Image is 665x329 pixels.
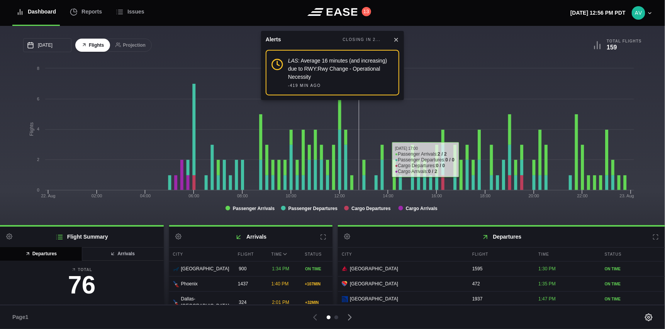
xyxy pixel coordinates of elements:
span: 1:30 PM [538,266,556,271]
div: City [169,248,232,261]
div: 900 [235,261,266,276]
tspan: Cargo Departures [351,206,391,211]
tspan: Flights [29,122,34,136]
text: 22:00 [577,193,588,198]
tspan: Passenger Arrivals [233,206,275,211]
button: Arrivals [81,247,164,261]
div: 472 [468,276,533,291]
span: 2:01 PM [272,300,289,305]
text: 04:00 [140,193,151,198]
div: Status [301,248,332,261]
text: 08:00 [237,193,248,198]
text: 10:00 [286,193,297,198]
div: Flight [234,248,266,261]
div: -419 MIN AGO [288,83,321,88]
div: Flight [468,248,533,261]
text: 12:00 [334,193,345,198]
b: Total Flights [607,39,642,44]
span: Dallas-[GEOGRAPHIC_DATA] [181,295,229,309]
div: : Average 16 minutes (and increasing) due to RWY:Rwy Change - Operational Necessity [288,57,394,81]
div: ON TIME [305,266,329,272]
h2: Departures [338,227,665,247]
div: 1437 [234,276,266,291]
text: 02:00 [92,193,102,198]
div: Status [601,248,665,261]
em: LAS [288,58,298,64]
div: Time [534,248,599,261]
span: [GEOGRAPHIC_DATA] [350,295,398,302]
text: 8 [37,66,39,71]
span: 1:47 PM [538,296,556,302]
tspan: 23. Aug [620,193,634,198]
text: 6 [37,97,39,101]
text: 2 [37,157,39,162]
div: CLOSING IN 2... [343,37,381,43]
h2: Arrivals [169,227,333,247]
button: Projection [109,39,152,52]
b: 159 [607,44,617,51]
text: 16:00 [431,193,442,198]
span: 1:34 PM [272,266,289,271]
div: 1595 [468,261,533,276]
h3: 76 [6,273,158,297]
span: [GEOGRAPHIC_DATA] [350,280,398,287]
span: 1:40 PM [271,281,289,287]
div: 324 [235,295,266,310]
div: 1937 [468,292,533,306]
span: Phoenix [181,280,198,287]
text: 14:00 [383,193,394,198]
tspan: Cargo Arrivals [406,206,438,211]
div: + 107 MIN [305,281,329,287]
div: + 32 MIN [305,300,329,305]
button: Flights [75,39,110,52]
input: mm/dd/yyyy [23,38,71,52]
text: 4 [37,127,39,131]
text: 18:00 [480,193,491,198]
span: 1:35 PM [538,281,556,287]
div: Time [268,248,299,261]
a: Total76 [6,267,158,301]
div: Alerts [266,36,281,44]
text: 06:00 [188,193,199,198]
tspan: Passenger Departures [288,206,338,211]
text: 0 [37,188,39,192]
button: 13 [362,7,371,16]
span: [GEOGRAPHIC_DATA] [181,265,229,272]
img: 9eca6f7b035e9ca54b5c6e3bab63db89 [632,6,645,20]
b: Total [6,267,158,273]
div: ON TIME [605,281,661,287]
span: Page 1 [12,313,32,321]
div: ON TIME [605,266,661,272]
p: [DATE] 12:56 PM PDT [570,9,626,17]
text: 20:00 [529,193,539,198]
div: City [338,248,467,261]
div: ON TIME [605,296,661,302]
span: [GEOGRAPHIC_DATA] [350,265,398,272]
tspan: 22. Aug [41,193,55,198]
